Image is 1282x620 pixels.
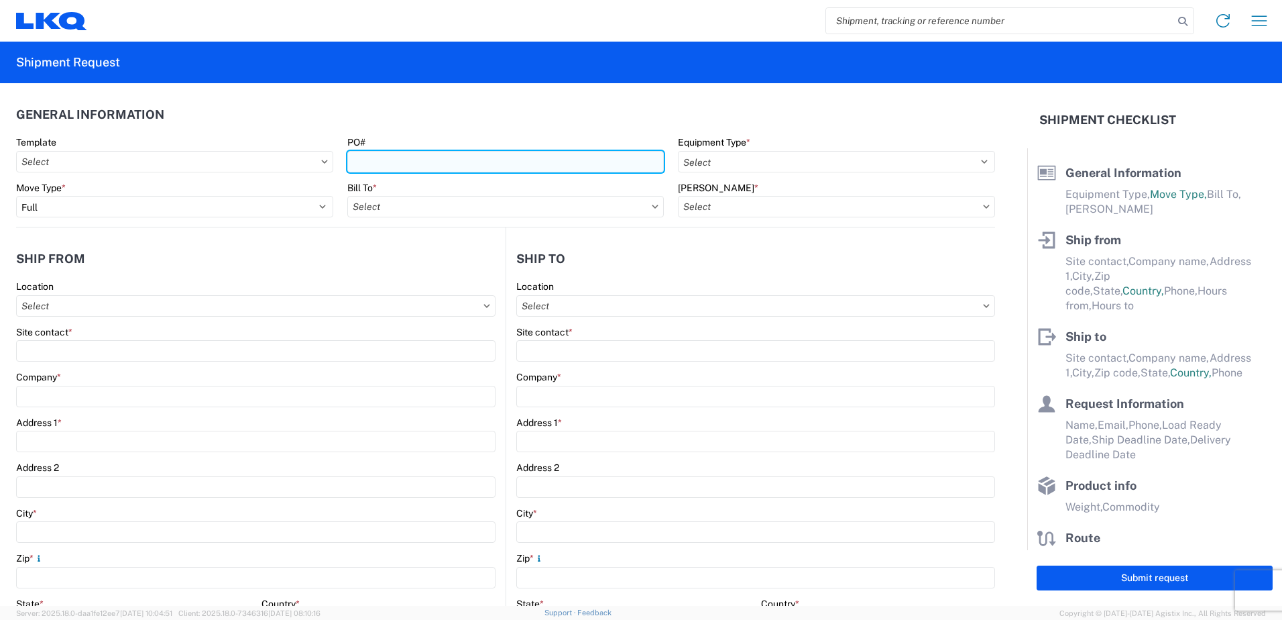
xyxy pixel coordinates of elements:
span: Bill To, [1207,188,1241,201]
label: Company [16,371,61,383]
label: [PERSON_NAME] [678,182,758,194]
label: Site contact [516,326,573,338]
label: Zip [516,552,544,564]
span: Name, [1065,419,1098,431]
span: State, [1141,366,1170,379]
span: Phone, [1128,419,1162,431]
span: Product info [1065,478,1137,493]
span: Move Type, [1150,188,1207,201]
span: Weight, [1065,501,1102,513]
label: Site contact [16,326,72,338]
label: Country [761,598,799,610]
span: Zip code, [1094,366,1141,379]
span: Site contact, [1065,255,1128,268]
label: Location [16,280,54,293]
label: Template [16,136,56,148]
input: Select [16,151,333,172]
input: Select [516,295,995,317]
label: City [516,507,537,519]
label: Address 2 [16,462,59,474]
label: PO# [347,136,365,148]
span: Commodity [1102,501,1160,513]
span: Country, [1122,285,1164,297]
span: Company name, [1128,352,1210,364]
label: Address 1 [16,417,62,429]
input: Select [347,196,664,217]
span: City, [1072,270,1094,282]
span: Equipment Type, [1065,188,1150,201]
input: Select [16,295,496,317]
label: City [16,507,37,519]
label: Location [516,280,554,293]
label: Zip [16,552,44,564]
a: Support [544,609,578,617]
span: Site contact, [1065,352,1128,364]
h2: Shipment Checklist [1039,112,1176,128]
span: Country, [1170,366,1212,379]
label: State [516,598,544,610]
input: Select [678,196,995,217]
span: Ship to [1065,329,1106,344]
a: Feedback [577,609,611,617]
h2: Shipment Request [16,54,120,70]
span: Phone, [1164,285,1198,297]
span: [DATE] 08:10:16 [268,609,320,617]
span: Server: 2025.18.0-daa1fe12ee7 [16,609,172,617]
span: [DATE] 10:04:51 [120,609,172,617]
span: Ship Deadline Date, [1092,433,1190,446]
input: Shipment, tracking or reference number [826,8,1173,34]
span: City, [1072,366,1094,379]
span: Email, [1098,419,1128,431]
label: Country [261,598,300,610]
label: State [16,598,44,610]
span: Hours to [1092,299,1134,312]
label: Company [516,371,561,383]
span: Company name, [1128,255,1210,268]
label: Bill To [347,182,377,194]
button: Submit request [1037,566,1273,590]
span: General Information [1065,166,1181,180]
label: Equipment Type [678,136,750,148]
span: Phone [1212,366,1242,379]
span: Request Information [1065,397,1184,411]
h2: Ship to [516,252,565,266]
span: Ship from [1065,233,1121,247]
label: Address 2 [516,462,559,474]
h2: General Information [16,108,164,121]
span: State, [1093,285,1122,297]
span: Copyright © [DATE]-[DATE] Agistix Inc., All Rights Reserved [1059,607,1266,619]
span: Client: 2025.18.0-7346316 [178,609,320,617]
span: Route [1065,531,1100,545]
label: Move Type [16,182,66,194]
span: [PERSON_NAME] [1065,203,1153,215]
h2: Ship from [16,252,85,266]
label: Address 1 [516,417,562,429]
